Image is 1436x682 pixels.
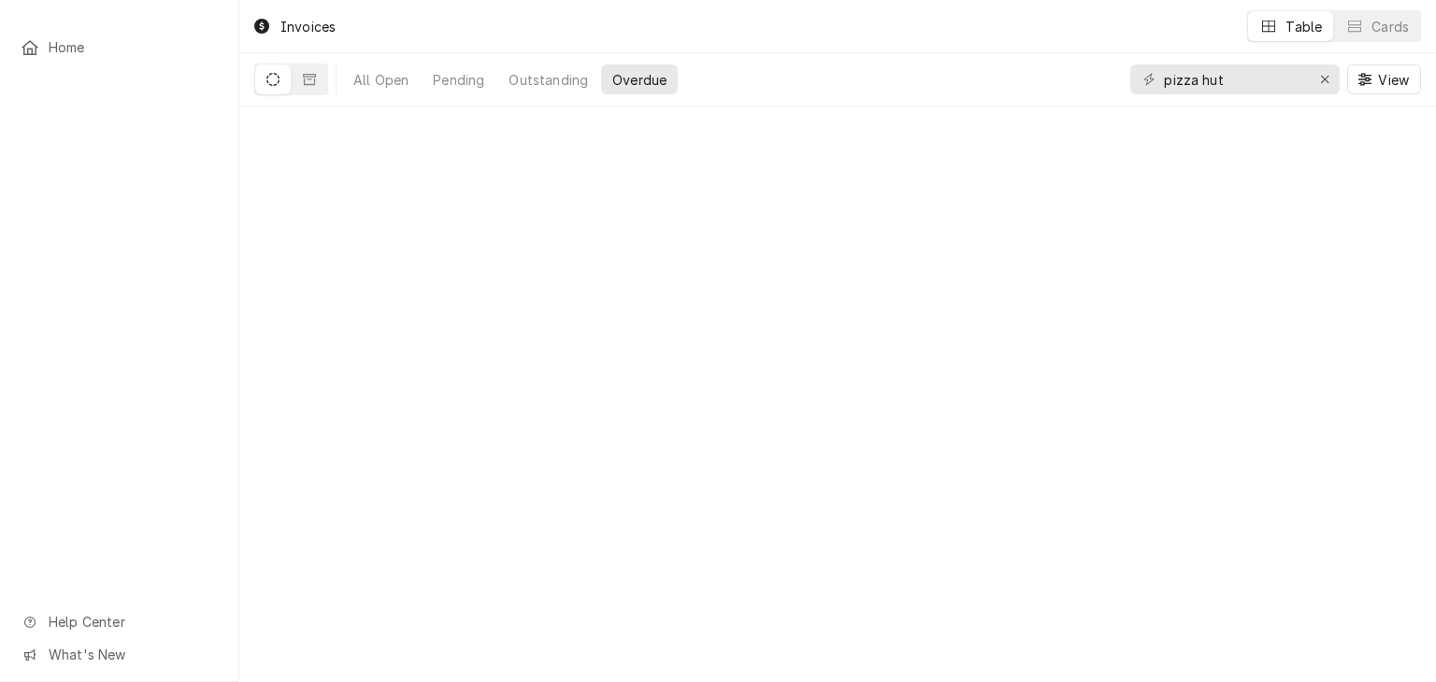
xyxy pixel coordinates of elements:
span: View [1374,70,1413,90]
button: View [1347,64,1421,94]
span: What's New [49,645,216,664]
input: Keyword search [1164,64,1304,94]
span: Home [49,37,218,57]
div: Pending [433,70,484,90]
a: Go to What's New [11,639,227,670]
a: Home [11,32,227,63]
span: Help Center [49,612,216,632]
div: Overdue [612,70,667,90]
button: Erase input [1310,64,1340,94]
div: Table [1285,17,1322,36]
div: Cards [1371,17,1409,36]
div: All Open [353,70,409,90]
a: Go to Help Center [11,606,227,637]
div: Outstanding [509,70,588,90]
